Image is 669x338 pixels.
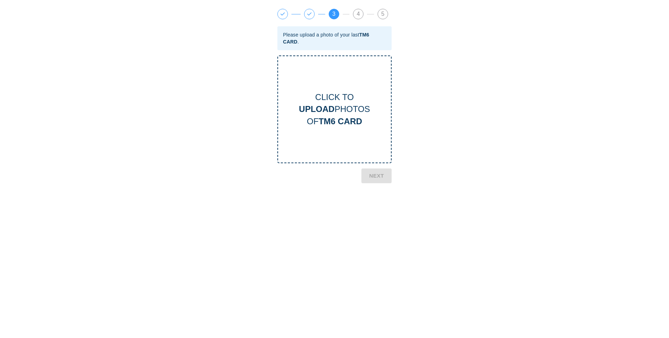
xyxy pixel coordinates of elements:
[299,104,334,114] b: UPLOAD
[278,9,288,19] span: 1
[283,31,386,45] div: Please upload a photo of your last .
[278,91,391,127] div: CLICK TO PHOTOS OF
[319,117,362,126] b: TM6 CARD
[304,9,314,19] span: 2
[329,9,339,19] span: 3
[378,9,388,19] span: 5
[353,9,363,19] span: 4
